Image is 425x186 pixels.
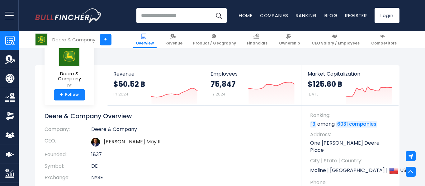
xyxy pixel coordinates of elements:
strong: + [60,92,63,98]
span: Employees [210,71,295,77]
a: Deere & Company DE [49,45,90,89]
a: 13 [310,121,316,128]
td: 1837 [91,149,292,160]
span: Ownership [279,41,300,46]
td: Deere & Company [91,126,292,135]
a: 6031 companies [336,121,377,128]
span: CEO Salary / Employees [312,41,360,46]
span: Financials [247,41,267,46]
span: Competitors [371,41,397,46]
a: Ranking [296,12,317,19]
p: Moline | [GEOGRAPHIC_DATA] | US [310,166,393,175]
a: ceo [104,138,160,145]
span: City | State | Country: [310,157,393,164]
th: Exchange: [45,172,91,184]
a: Financials [244,31,270,48]
span: Phone: [310,179,393,186]
a: Register [345,12,367,19]
a: Employees 75,847 FY 2024 [204,65,301,105]
span: Revenue [165,41,182,46]
strong: $125.60 B [308,79,342,89]
div: Deere & Company [52,36,95,43]
a: Blog [324,12,338,19]
p: One [PERSON_NAME] Deere Place [310,140,393,154]
th: Company: [45,126,91,135]
h1: Deere & Company Overview [45,112,292,120]
a: Revenue [163,31,185,48]
img: DE logo [35,34,47,45]
button: Search [211,8,227,23]
span: Overview [136,41,154,46]
span: Deere & Company [50,71,89,81]
a: Revenue $50.52 B FY 2024 [107,65,204,105]
img: Bullfincher logo [35,8,102,23]
a: Home [239,12,253,19]
a: Product / Geography [190,31,239,48]
a: Ownership [276,31,303,48]
span: Market Capitalization [308,71,392,77]
small: DE [50,83,89,89]
img: Ownership [5,112,15,121]
img: john-c-may.jpg [91,138,100,146]
small: [DATE] [308,91,319,97]
a: + [100,34,111,45]
th: Founded: [45,149,91,160]
span: Address: [310,131,393,138]
a: Companies [260,12,288,19]
td: NYSE [91,172,292,184]
strong: 75,847 [210,79,236,89]
th: CEO: [45,135,91,149]
a: CEO Salary / Employees [309,31,362,48]
span: Ranking: [310,112,393,119]
a: +Follow [54,89,85,100]
img: DE logo [59,46,80,67]
small: FY 2024 [113,91,128,97]
a: Competitors [368,31,399,48]
td: DE [91,160,292,172]
a: Market Capitalization $125.60 B [DATE] [301,65,399,105]
small: FY 2024 [210,91,225,97]
strong: $50.52 B [113,79,145,89]
th: Symbol: [45,160,91,172]
a: Go to homepage [35,8,102,23]
a: Login [375,8,399,23]
span: Product / Geography [193,41,236,46]
p: among [310,121,393,128]
span: Revenue [113,71,198,77]
a: Overview [133,31,157,48]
